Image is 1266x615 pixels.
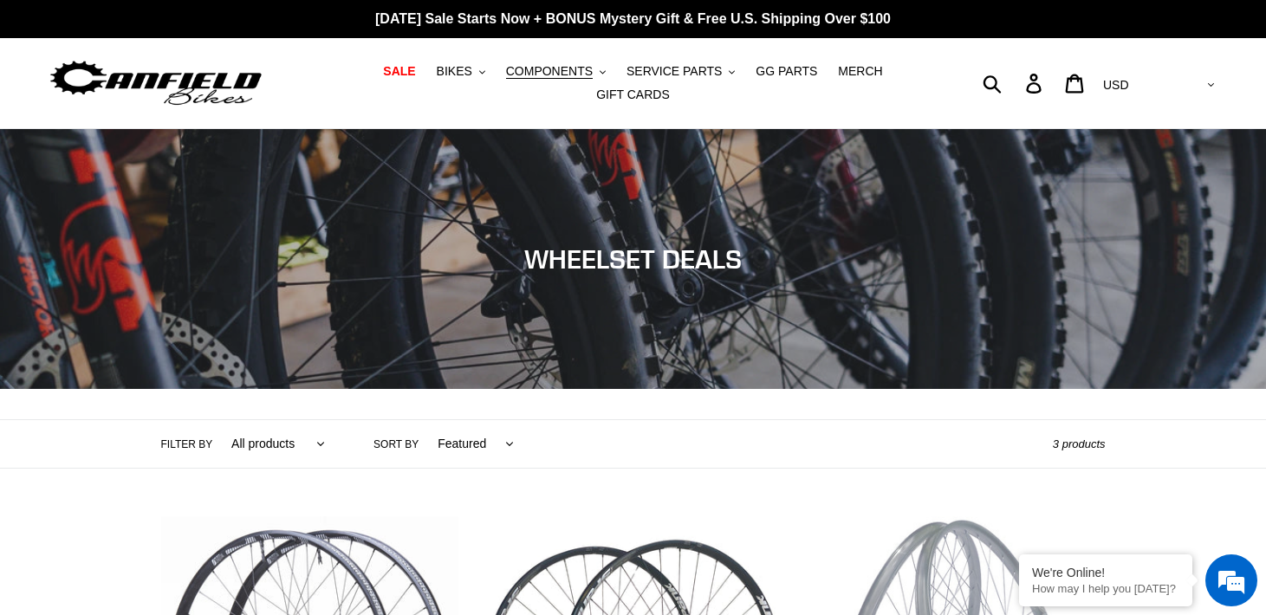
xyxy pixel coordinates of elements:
[627,64,722,79] span: SERVICE PARTS
[596,87,670,102] span: GIFT CARDS
[838,64,882,79] span: MERCH
[497,60,614,83] button: COMPONENTS
[618,60,743,83] button: SERVICE PARTS
[747,60,826,83] a: GG PARTS
[829,60,891,83] a: MERCH
[374,60,424,83] a: SALE
[383,64,415,79] span: SALE
[437,64,472,79] span: BIKES
[992,64,1036,102] input: Search
[1053,437,1106,450] span: 3 products
[373,437,419,452] label: Sort by
[506,64,593,79] span: COMPONENTS
[756,64,817,79] span: GG PARTS
[1032,566,1179,579] div: We're Online!
[161,437,213,452] label: Filter by
[428,60,494,83] button: BIKES
[48,56,264,111] img: Canfield Bikes
[524,243,742,275] span: WHEELSET DEALS
[588,83,678,107] a: GIFT CARDS
[1032,582,1179,595] p: How may I help you today?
